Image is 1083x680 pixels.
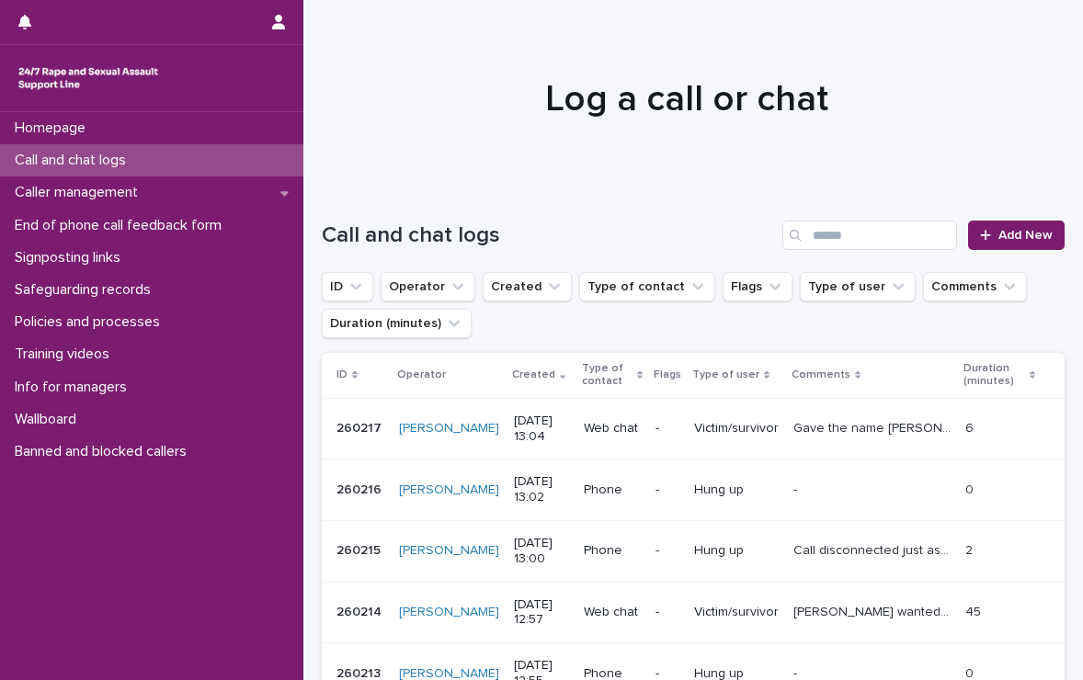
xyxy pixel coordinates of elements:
[336,601,385,620] p: 260214
[7,443,201,460] p: Banned and blocked callers
[584,543,641,559] p: Phone
[963,358,1025,392] p: Duration (minutes)
[322,77,1051,121] h1: Log a call or chat
[793,479,801,498] p: -
[399,421,499,436] a: [PERSON_NAME]
[694,421,779,436] p: Victim/survivor
[655,482,679,498] p: -
[655,543,679,559] p: -
[336,539,384,559] p: 260215
[584,605,641,620] p: Web chat
[514,536,569,567] p: [DATE] 13:00
[582,358,633,392] p: Type of contact
[381,272,475,301] button: Operator
[322,222,775,249] h1: Call and chat logs
[514,414,569,445] p: [DATE] 13:04
[998,229,1053,242] span: Add New
[579,272,715,301] button: Type of contact
[782,221,957,250] input: Search
[322,459,1065,521] tr: 260216260216 [PERSON_NAME] [DATE] 13:02Phone-Hung up-- 00
[692,365,759,385] p: Type of user
[399,605,499,620] a: [PERSON_NAME]
[7,379,142,396] p: Info for managers
[694,482,779,498] p: Hung up
[512,365,555,385] p: Created
[7,184,153,201] p: Caller management
[399,482,499,498] a: [PERSON_NAME]
[322,272,373,301] button: ID
[793,601,954,620] p: Chatter wanted to discuss feelings around sexual violence triggered by recent interaction with pe...
[793,417,954,436] p: Gave the name Zoe, mentioned being frightening and scared. operator ended the chat upon recognition.
[7,217,236,234] p: End of phone call feedback form
[654,365,681,385] p: Flags
[7,346,124,363] p: Training videos
[793,539,954,559] p: Call disconnected just as caller was beginning to talk.
[694,543,779,559] p: Hung up
[965,601,985,620] p: 45
[397,365,446,385] p: Operator
[584,482,641,498] p: Phone
[483,272,572,301] button: Created
[655,421,679,436] p: -
[965,539,976,559] p: 2
[584,421,641,436] p: Web chat
[7,152,141,169] p: Call and chat logs
[514,597,569,629] p: [DATE] 12:57
[7,411,91,428] p: Wallboard
[655,605,679,620] p: -
[514,474,569,505] p: [DATE] 13:02
[7,119,100,137] p: Homepage
[800,272,916,301] button: Type of user
[7,281,165,299] p: Safeguarding records
[968,221,1065,250] a: Add New
[792,365,850,385] p: Comments
[923,272,1027,301] button: Comments
[694,605,779,620] p: Victim/survivor
[7,249,135,266] p: Signposting links
[336,479,385,498] p: 260216
[336,417,385,436] p: 260217
[336,365,348,385] p: ID
[322,309,472,338] button: Duration (minutes)
[965,479,977,498] p: 0
[322,398,1065,459] tr: 260217260217 [PERSON_NAME] [DATE] 13:04Web chat-Victim/survivorGave the name [PERSON_NAME], menti...
[399,543,499,559] a: [PERSON_NAME]
[322,582,1065,643] tr: 260214260214 [PERSON_NAME] [DATE] 12:57Web chat-Victim/survivor[PERSON_NAME] wanted to discuss fe...
[7,313,175,331] p: Policies and processes
[965,417,977,436] p: 6
[723,272,792,301] button: Flags
[322,520,1065,582] tr: 260215260215 [PERSON_NAME] [DATE] 13:00Phone-Hung upCall disconnected just as caller was beginnin...
[15,60,162,96] img: rhQMoQhaT3yELyF149Cw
